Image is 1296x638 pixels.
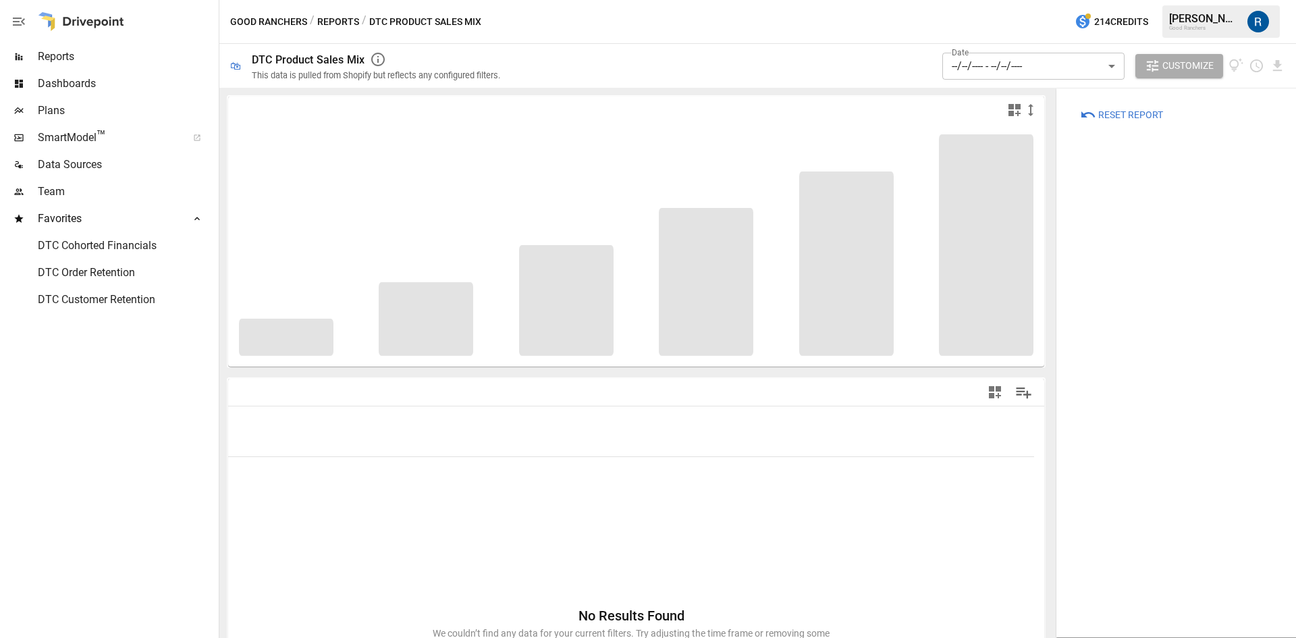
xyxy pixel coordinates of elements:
[942,53,1125,80] div: --/--/---- - --/--/----
[429,605,834,627] h6: No Results Found
[38,184,216,200] span: Team
[38,103,216,119] span: Plans
[317,14,359,30] button: Reports
[1247,11,1269,32] img: Roman Romero
[1169,12,1239,25] div: [PERSON_NAME]
[38,49,216,65] span: Reports
[97,128,106,144] span: ™
[38,76,216,92] span: Dashboards
[1094,14,1148,30] span: 214 Credits
[1008,377,1039,408] button: Manage Columns
[1169,25,1239,31] div: Good Ranchers
[230,14,307,30] button: Good Ranchers
[1098,107,1163,124] span: Reset Report
[252,53,364,66] div: DTC Product Sales Mix
[1162,57,1214,74] span: Customize
[1135,54,1223,78] button: Customize
[1071,103,1172,127] button: Reset Report
[38,211,178,227] span: Favorites
[310,14,315,30] div: /
[1069,9,1154,34] button: 214Credits
[362,14,367,30] div: /
[38,157,216,173] span: Data Sources
[230,59,241,72] div: 🛍
[952,47,969,58] label: Date
[1228,54,1244,78] button: View documentation
[38,292,216,308] span: DTC Customer Retention
[38,130,178,146] span: SmartModel
[1239,3,1277,41] button: Roman Romero
[252,70,500,80] div: This data is pulled from Shopify but reflects any configured filters.
[1249,58,1264,74] button: Schedule report
[1270,58,1285,74] button: Download report
[38,238,216,254] span: DTC Cohorted Financials
[38,265,216,281] span: DTC Order Retention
